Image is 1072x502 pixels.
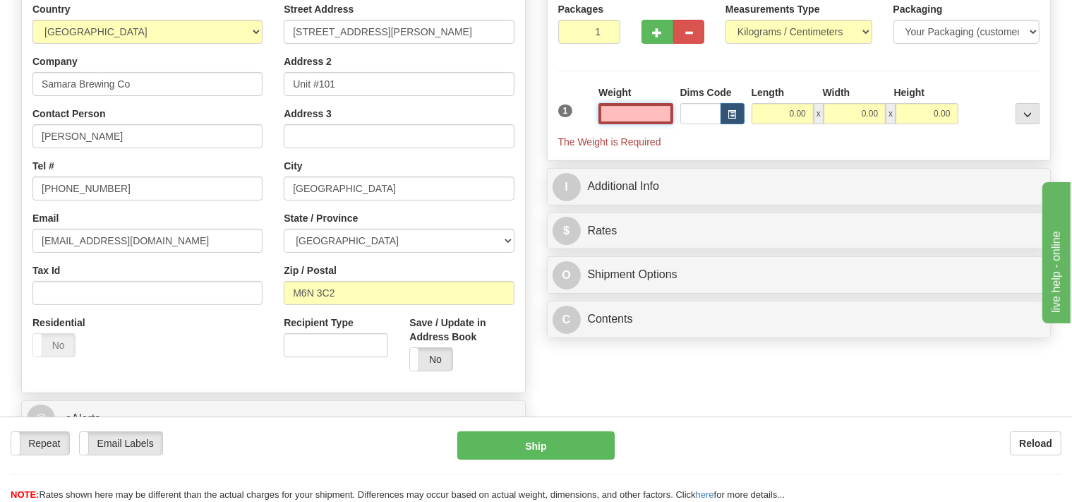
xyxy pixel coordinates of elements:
[752,85,785,100] label: Length
[696,489,714,500] a: here
[284,159,302,173] label: City
[410,348,452,371] label: No
[284,2,354,16] label: Street Address
[32,316,85,330] label: Residential
[32,107,105,121] label: Contact Person
[814,103,824,124] span: x
[1010,431,1061,455] button: Reload
[32,263,60,277] label: Tax Id
[33,334,75,357] label: No
[553,305,1046,334] a: CContents
[11,432,69,455] label: Repeat
[80,432,162,455] label: Email Labels
[32,159,54,173] label: Tel #
[894,85,925,100] label: Height
[553,217,1046,246] a: $Rates
[553,173,581,201] span: I
[1040,179,1071,323] iframe: chat widget
[11,489,39,500] span: NOTE:
[284,211,358,225] label: State / Province
[457,431,615,460] button: Ship
[893,2,943,16] label: Packaging
[886,103,896,124] span: x
[598,85,631,100] label: Weight
[553,261,1046,289] a: OShipment Options
[409,316,514,344] label: Save / Update in Address Book
[32,2,71,16] label: Country
[284,263,337,277] label: Zip / Postal
[65,412,100,424] span: eAlerts
[284,107,332,121] label: Address 3
[725,2,820,16] label: Measurements Type
[553,217,581,245] span: $
[11,8,131,25] div: live help - online
[284,20,514,44] input: Enter a location
[823,85,850,100] label: Width
[558,136,661,148] span: The Weight is Required
[27,405,55,433] span: @
[558,104,573,117] span: 1
[1016,103,1040,124] div: ...
[32,54,78,68] label: Company
[558,2,604,16] label: Packages
[680,85,732,100] label: Dims Code
[284,316,354,330] label: Recipient Type
[27,405,520,434] a: @ eAlerts
[553,172,1046,201] a: IAdditional Info
[553,306,581,334] span: C
[284,54,332,68] label: Address 2
[553,261,581,289] span: O
[32,211,59,225] label: Email
[1019,438,1052,449] b: Reload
